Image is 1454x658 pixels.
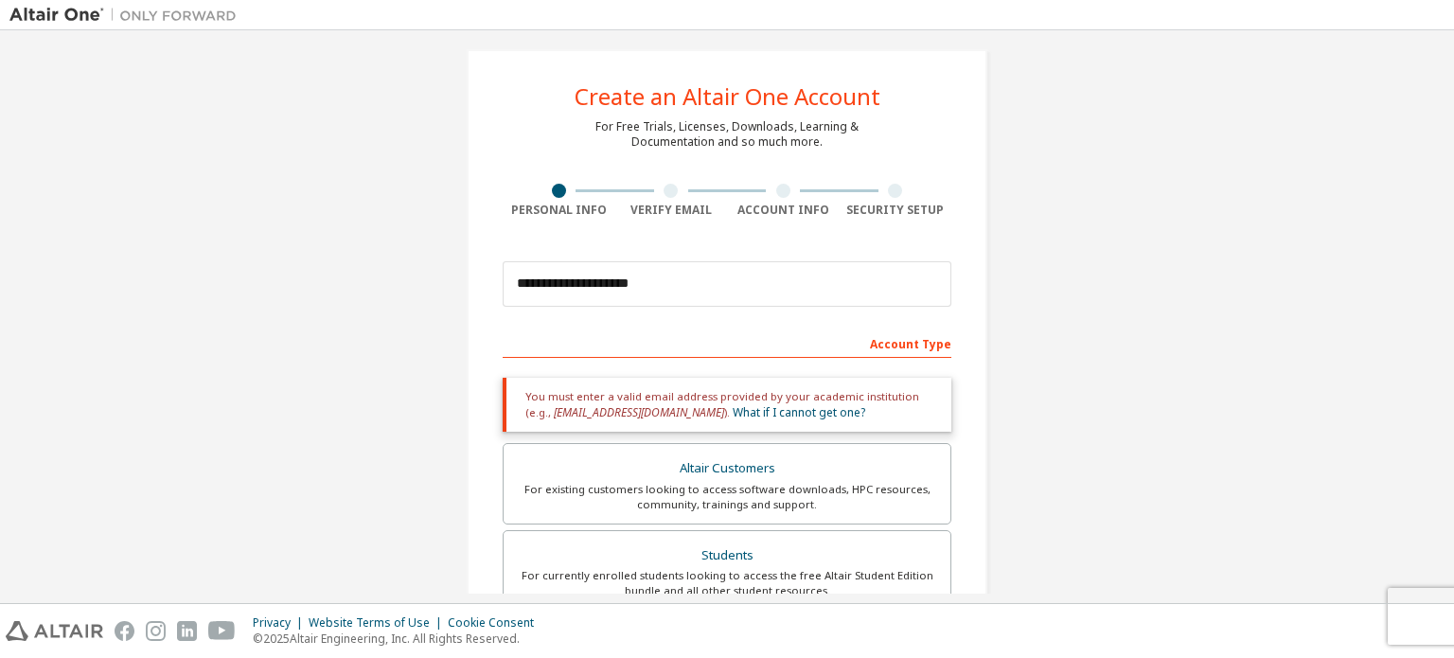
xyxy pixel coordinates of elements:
[515,455,939,482] div: Altair Customers
[733,404,865,420] a: What if I cannot get one?
[515,542,939,569] div: Students
[615,203,728,218] div: Verify Email
[515,568,939,598] div: For currently enrolled students looking to access the free Altair Student Edition bundle and all ...
[575,85,880,108] div: Create an Altair One Account
[309,615,448,631] div: Website Terms of Use
[253,615,309,631] div: Privacy
[253,631,545,647] p: © 2025 Altair Engineering, Inc. All Rights Reserved.
[115,621,134,641] img: facebook.svg
[554,404,724,420] span: [EMAIL_ADDRESS][DOMAIN_NAME]
[6,621,103,641] img: altair_logo.svg
[448,615,545,631] div: Cookie Consent
[503,328,951,358] div: Account Type
[840,203,952,218] div: Security Setup
[503,203,615,218] div: Personal Info
[727,203,840,218] div: Account Info
[595,119,859,150] div: For Free Trials, Licenses, Downloads, Learning & Documentation and so much more.
[146,621,166,641] img: instagram.svg
[515,482,939,512] div: For existing customers looking to access software downloads, HPC resources, community, trainings ...
[9,6,246,25] img: Altair One
[208,621,236,641] img: youtube.svg
[177,621,197,641] img: linkedin.svg
[503,378,951,432] div: You must enter a valid email address provided by your academic institution (e.g., ).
